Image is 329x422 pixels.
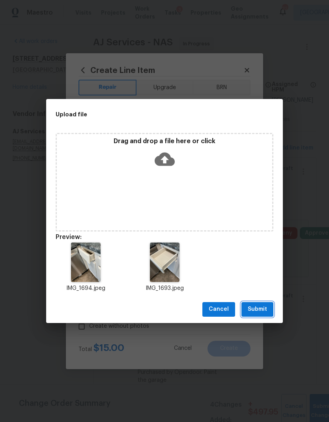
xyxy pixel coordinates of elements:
h2: Upload file [56,110,238,119]
p: IMG_1694.jpeg [56,284,116,293]
img: 2Q== [71,243,101,282]
span: Cancel [209,304,229,314]
p: Drag and drop a file here or click [57,137,272,146]
p: IMG_1693.jpeg [135,284,194,293]
span: Submit [248,304,267,314]
button: Cancel [202,302,235,317]
img: Z [150,243,179,282]
button: Submit [241,302,273,317]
